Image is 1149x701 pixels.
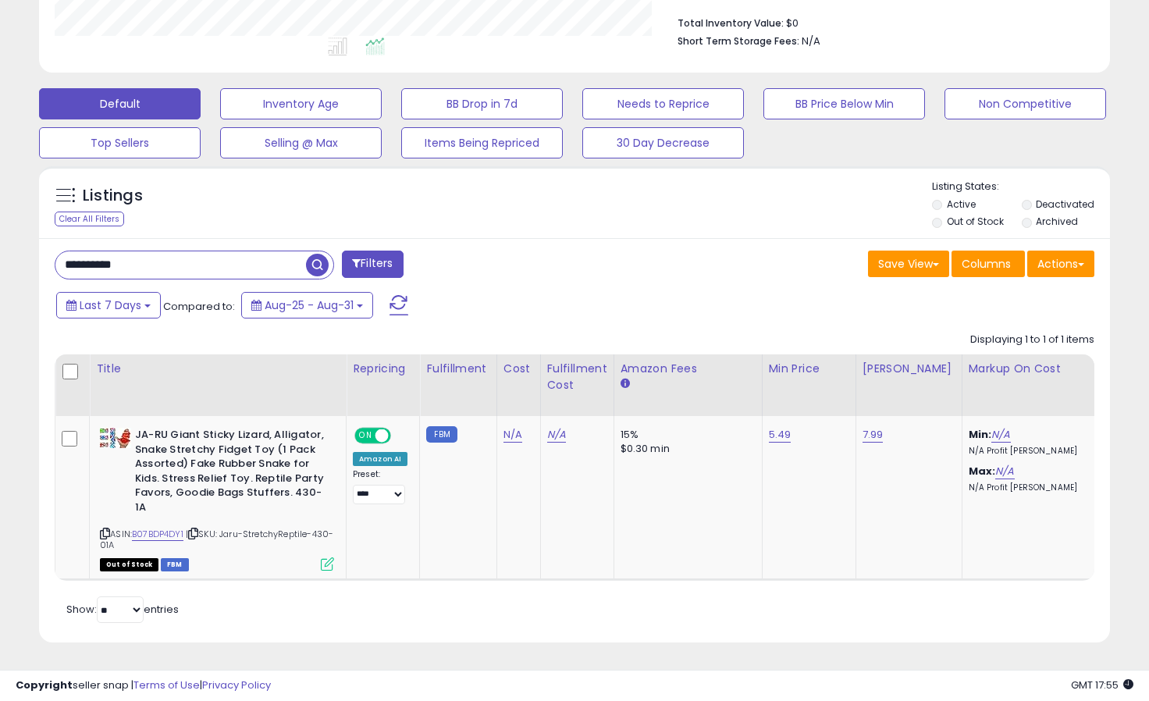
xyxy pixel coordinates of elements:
span: All listings that are currently out of stock and unavailable for purchase on Amazon [100,558,158,571]
button: Last 7 Days [56,292,161,318]
a: Terms of Use [133,678,200,692]
a: N/A [503,427,522,443]
button: Columns [952,251,1025,277]
b: Max: [969,464,996,479]
span: FBM [161,558,189,571]
div: Title [96,361,340,377]
div: Preset: [353,469,407,504]
span: Columns [962,256,1011,272]
button: Needs to Reprice [582,88,744,119]
button: BB Drop in 7d [401,88,563,119]
div: [PERSON_NAME] [863,361,955,377]
a: N/A [547,427,566,443]
span: Last 7 Days [80,297,141,313]
h5: Listings [83,185,143,207]
a: 7.99 [863,427,884,443]
button: Default [39,88,201,119]
div: 15% [621,428,750,442]
div: ASIN: [100,428,334,569]
span: OFF [389,429,414,443]
p: Listing States: [932,180,1110,194]
p: N/A Profit [PERSON_NAME] [969,446,1098,457]
div: Clear All Filters [55,212,124,226]
div: Repricing [353,361,413,377]
a: 5.49 [769,427,791,443]
th: The percentage added to the cost of goods (COGS) that forms the calculator for Min & Max prices. [962,354,1110,416]
button: Top Sellers [39,127,201,158]
a: B07BDP4DY1 [132,528,183,541]
div: seller snap | | [16,678,271,693]
span: ON [356,429,375,443]
div: Fulfillment [426,361,489,377]
button: Items Being Repriced [401,127,563,158]
div: Fulfillment Cost [547,361,607,393]
div: Amazon Fees [621,361,756,377]
img: 51qHBZNcSPS._SL40_.jpg [100,428,131,448]
div: Amazon AI [353,452,407,466]
b: Min: [969,427,992,442]
div: Displaying 1 to 1 of 1 items [970,333,1094,347]
a: Privacy Policy [202,678,271,692]
small: Amazon Fees. [621,377,630,391]
button: Aug-25 - Aug-31 [241,292,373,318]
div: $0.30 min [621,442,750,456]
a: N/A [995,464,1014,479]
label: Out of Stock [947,215,1004,228]
div: Cost [503,361,534,377]
small: FBM [426,426,457,443]
span: Aug-25 - Aug-31 [265,297,354,313]
div: Min Price [769,361,849,377]
button: BB Price Below Min [763,88,925,119]
button: Actions [1027,251,1094,277]
button: Filters [342,251,403,278]
a: N/A [991,427,1010,443]
label: Archived [1036,215,1078,228]
p: N/A Profit [PERSON_NAME] [969,482,1098,493]
button: Inventory Age [220,88,382,119]
div: Markup on Cost [969,361,1104,377]
b: Short Term Storage Fees: [678,34,799,48]
label: Active [947,197,976,211]
span: Show: entries [66,602,179,617]
button: Selling @ Max [220,127,382,158]
label: Deactivated [1036,197,1094,211]
button: Non Competitive [944,88,1106,119]
span: 2025-09-9 17:55 GMT [1071,678,1133,692]
button: 30 Day Decrease [582,127,744,158]
b: JA-RU Giant Sticky Lizard, Alligator, Snake Stretchy Fidget Toy (1 Pack Assorted) Fake Rubber Sna... [135,428,325,518]
strong: Copyright [16,678,73,692]
button: Save View [868,251,949,277]
span: Compared to: [163,299,235,314]
span: | SKU: Jaru-StretchyReptile-430-01A [100,528,333,551]
span: N/A [802,34,820,48]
